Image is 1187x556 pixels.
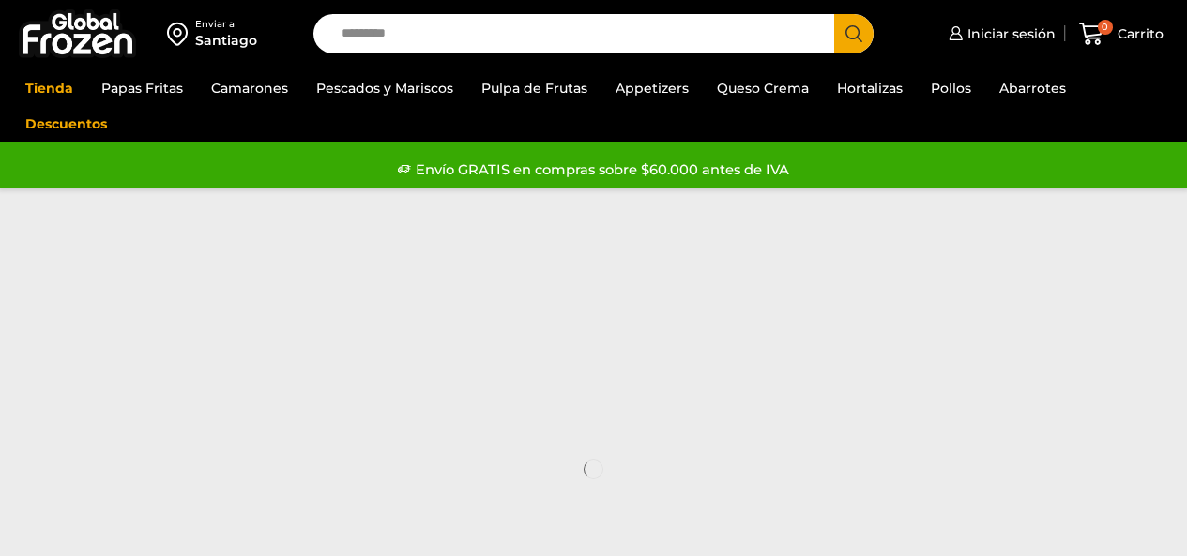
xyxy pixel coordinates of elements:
a: 0 Carrito [1074,12,1168,56]
a: Appetizers [606,70,698,106]
a: Iniciar sesión [944,15,1056,53]
a: Tienda [16,70,83,106]
div: Enviar a [195,18,257,31]
span: Iniciar sesión [963,24,1056,43]
div: Santiago [195,31,257,50]
a: Pollos [921,70,981,106]
a: Abarrotes [990,70,1075,106]
a: Queso Crema [708,70,818,106]
a: Descuentos [16,106,116,142]
a: Pulpa de Frutas [472,70,597,106]
a: Camarones [202,70,297,106]
button: Search button [834,14,874,53]
img: address-field-icon.svg [167,18,195,50]
a: Hortalizas [828,70,912,106]
a: Pescados y Mariscos [307,70,463,106]
span: 0 [1098,20,1113,35]
span: Carrito [1113,24,1164,43]
a: Papas Fritas [92,70,192,106]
